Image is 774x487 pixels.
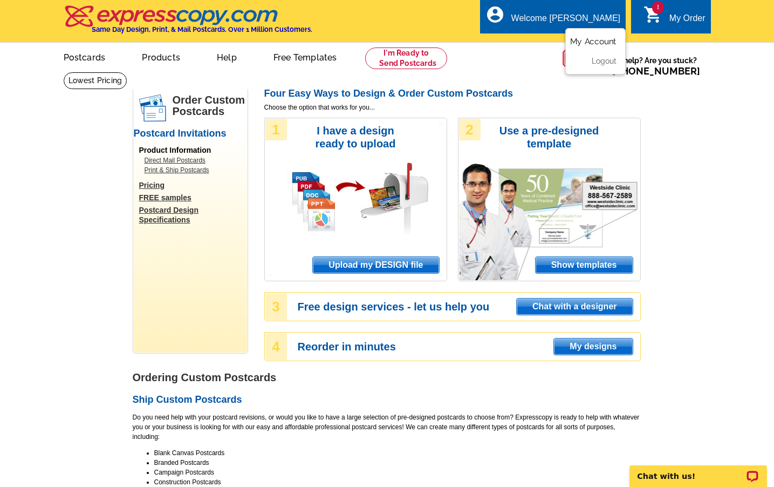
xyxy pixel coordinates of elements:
a: Chat with a designer [516,298,633,315]
h4: Same Day Design, Print, & Mail Postcards. Over 1 Million Customers. [92,25,312,33]
div: 1 [265,119,287,140]
img: postcards.png [139,94,166,121]
a: Pricing [139,180,247,190]
p: Do you need help with your postcard revisions, or would you like to have a large selection of pre... [133,412,641,442]
a: My Account [570,37,617,46]
i: account_circle [485,5,505,24]
div: My Order [669,13,705,29]
h3: Reorder in minutes [298,342,640,351]
a: Upload my DESIGN file [312,256,439,274]
a: Products [125,44,197,69]
div: Welcome [PERSON_NAME] [511,13,620,29]
span: Chat with a designer [517,299,632,315]
a: Show templates [535,256,633,274]
a: Help [200,44,254,69]
iframe: LiveChat chat widget [622,453,774,487]
a: Logout [592,57,617,65]
div: 4 [265,333,287,360]
h3: Use a pre-designed template [494,124,605,150]
span: Choose the option that works for you... [264,103,641,112]
a: Print & Ship Postcards [145,165,242,175]
a: Postcards [46,44,123,69]
span: Need help? Are you stuck? [594,55,705,77]
div: 2 [459,119,481,140]
a: Direct Mail Postcards [145,155,242,165]
a: [PHONE_NUMBER] [612,65,700,77]
h3: Free design services - let us help you [298,302,640,312]
span: Call [594,65,700,77]
div: 3 [265,293,287,320]
a: Postcard Design Specifications [139,205,247,225]
img: help [562,43,594,74]
a: Free Templates [256,44,354,69]
a: My designs [553,338,633,355]
li: Campaign Postcards [154,468,641,477]
li: Blank Canvas Postcards [154,448,641,458]
a: Same Day Design, Print, & Mail Postcards. Over 1 Million Customers. [64,13,312,33]
i: shopping_cart [643,5,663,24]
h3: I have a design ready to upload [300,124,411,150]
span: Product Information [139,146,211,154]
span: Show templates [536,257,633,273]
li: Construction Postcards [154,477,641,487]
h2: Ship Custom Postcards [133,394,641,406]
span: 1 [652,1,664,14]
span: My designs [554,339,632,355]
strong: Ordering Custom Postcards [133,371,277,383]
h1: Order Custom Postcards [173,94,247,117]
a: FREE samples [139,193,247,202]
h2: Postcard Invitations [134,128,247,140]
h2: Four Easy Ways to Design & Order Custom Postcards [264,88,641,100]
li: Branded Postcards [154,458,641,468]
span: Upload my DESIGN file [313,257,439,273]
a: 1 shopping_cart My Order [643,12,705,25]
